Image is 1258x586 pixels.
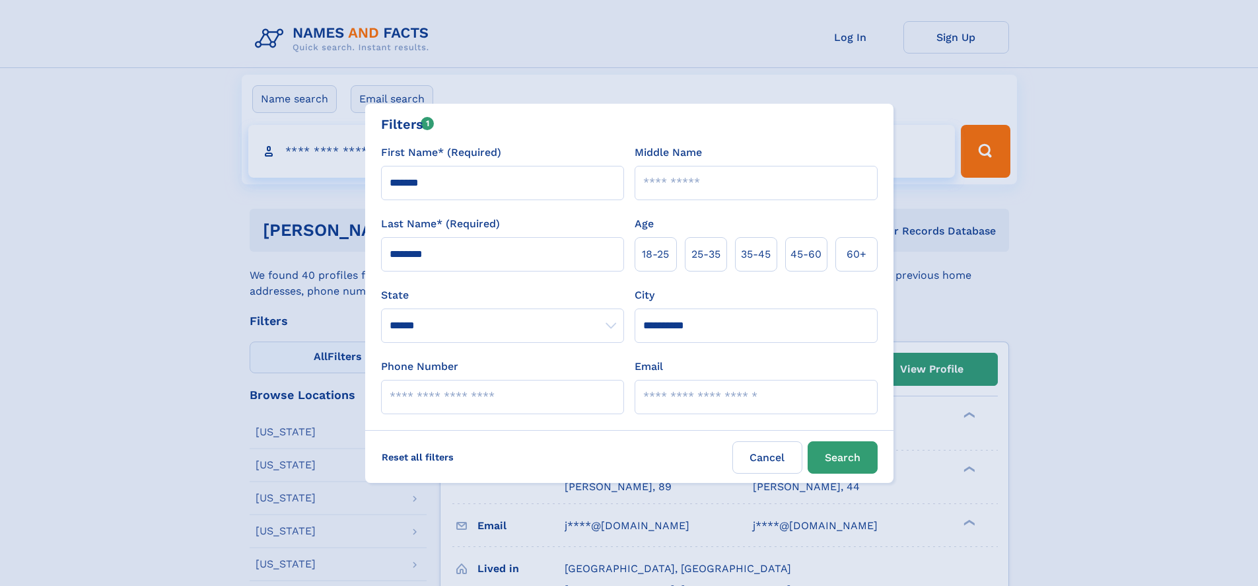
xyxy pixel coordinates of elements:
[635,287,654,303] label: City
[732,441,802,474] label: Cancel
[381,287,624,303] label: State
[847,246,866,262] span: 60+
[790,246,821,262] span: 45‑60
[808,441,878,474] button: Search
[381,114,435,134] div: Filters
[381,359,458,375] label: Phone Number
[373,441,462,473] label: Reset all filters
[635,145,702,161] label: Middle Name
[381,145,501,161] label: First Name* (Required)
[381,216,500,232] label: Last Name* (Required)
[635,216,654,232] label: Age
[691,246,720,262] span: 25‑35
[642,246,669,262] span: 18‑25
[741,246,771,262] span: 35‑45
[635,359,663,375] label: Email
